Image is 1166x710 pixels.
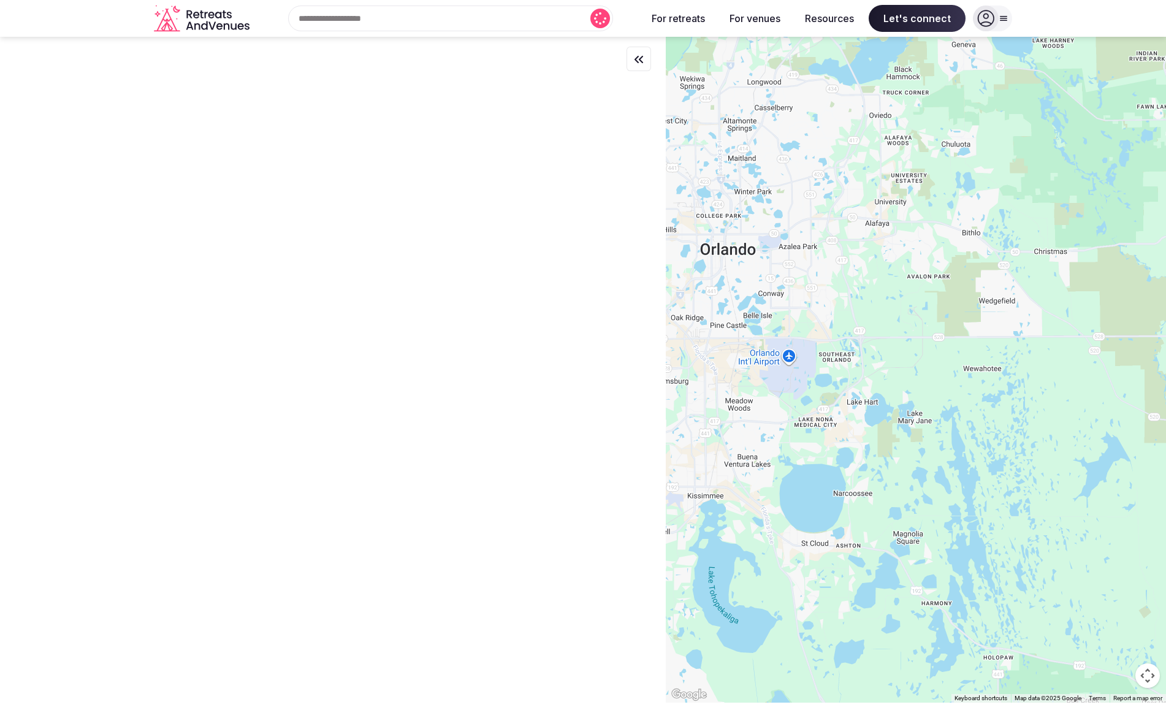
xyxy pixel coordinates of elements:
a: Visit the homepage [154,5,252,32]
a: Open this area in Google Maps (opens a new window) [669,687,709,703]
button: For venues [720,5,790,32]
button: Map camera controls [1135,663,1160,688]
button: For retreats [642,5,715,32]
img: Google [669,687,709,703]
svg: Retreats and Venues company logo [154,5,252,32]
span: Let's connect [869,5,966,32]
a: Terms (opens in new tab) [1089,695,1106,701]
button: Resources [795,5,864,32]
a: Report a map error [1113,695,1162,701]
button: Keyboard shortcuts [955,694,1007,703]
span: Map data ©2025 Google [1015,695,1081,701]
